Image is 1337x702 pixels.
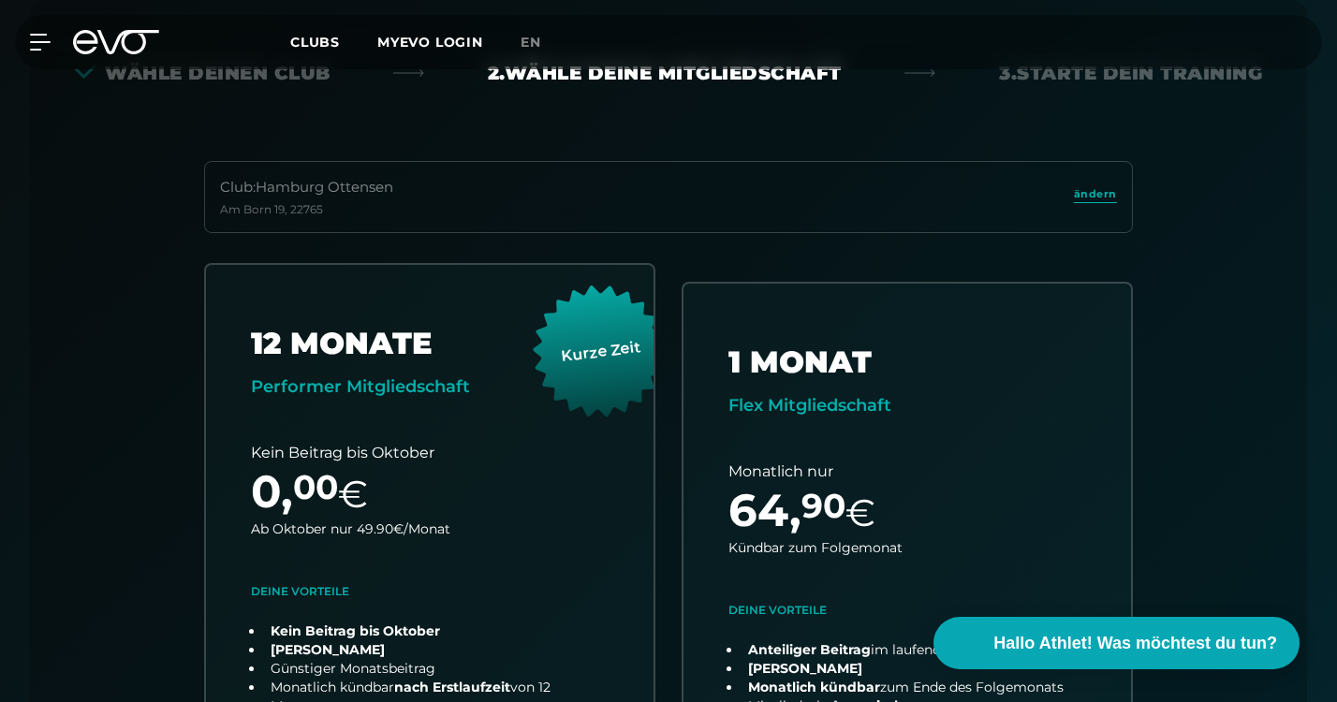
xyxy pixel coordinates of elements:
span: Clubs [290,34,340,51]
a: en [521,32,564,53]
a: Clubs [290,33,377,51]
button: Hallo Athlet! Was möchtest du tun? [933,617,1300,669]
a: ändern [1074,186,1117,208]
a: MYEVO LOGIN [377,34,483,51]
span: Hallo Athlet! Was möchtest du tun? [993,631,1277,656]
span: ändern [1074,186,1117,202]
div: Club : Hamburg Ottensen [220,177,393,198]
div: Am Born 19 , 22765 [220,202,393,217]
span: en [521,34,541,51]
